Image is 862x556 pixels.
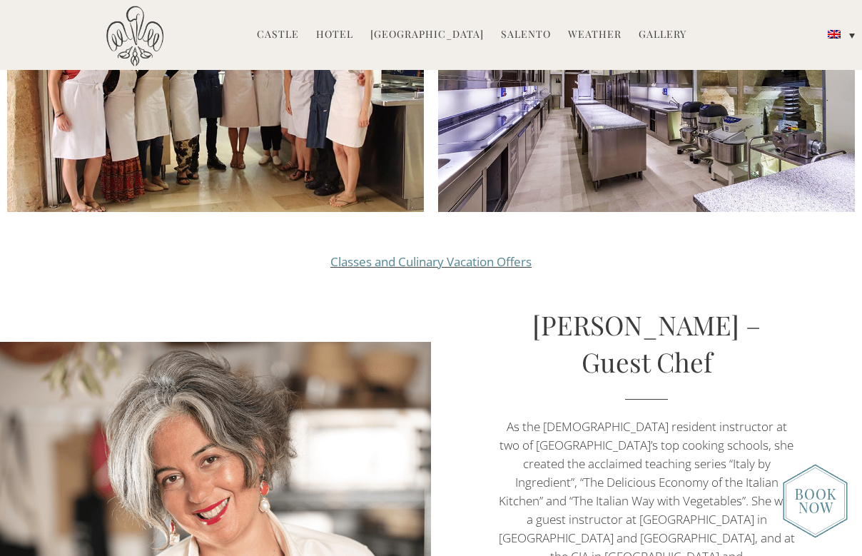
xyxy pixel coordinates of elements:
[106,6,163,66] img: Castello di Ugento
[783,464,848,538] img: new-booknow.png
[532,307,761,379] a: [PERSON_NAME] – Guest Chef
[568,27,622,44] a: Weather
[370,27,484,44] a: [GEOGRAPHIC_DATA]
[828,30,841,39] img: English
[316,27,353,44] a: Hotel
[501,27,551,44] a: Salento
[330,253,532,270] a: Classes and Culinary Vacation Offers
[639,27,686,44] a: Gallery
[257,27,299,44] a: Castle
